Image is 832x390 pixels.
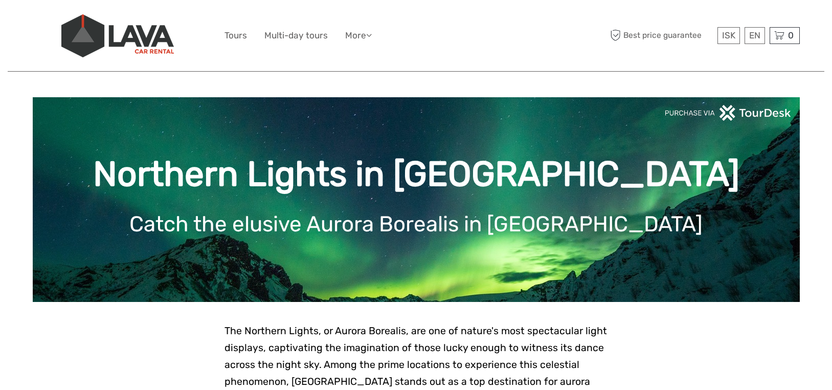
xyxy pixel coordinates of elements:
[345,28,372,43] a: More
[61,14,174,57] img: 523-13fdf7b0-e410-4b32-8dc9-7907fc8d33f7_logo_big.jpg
[224,28,247,43] a: Tours
[608,27,715,44] span: Best price guarantee
[745,27,765,44] div: EN
[48,211,784,237] h1: Catch the elusive Aurora Borealis in [GEOGRAPHIC_DATA]
[664,105,792,121] img: PurchaseViaTourDeskwhite.png
[48,154,784,195] h1: Northern Lights in [GEOGRAPHIC_DATA]
[264,28,328,43] a: Multi-day tours
[722,30,735,40] span: ISK
[786,30,795,40] span: 0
